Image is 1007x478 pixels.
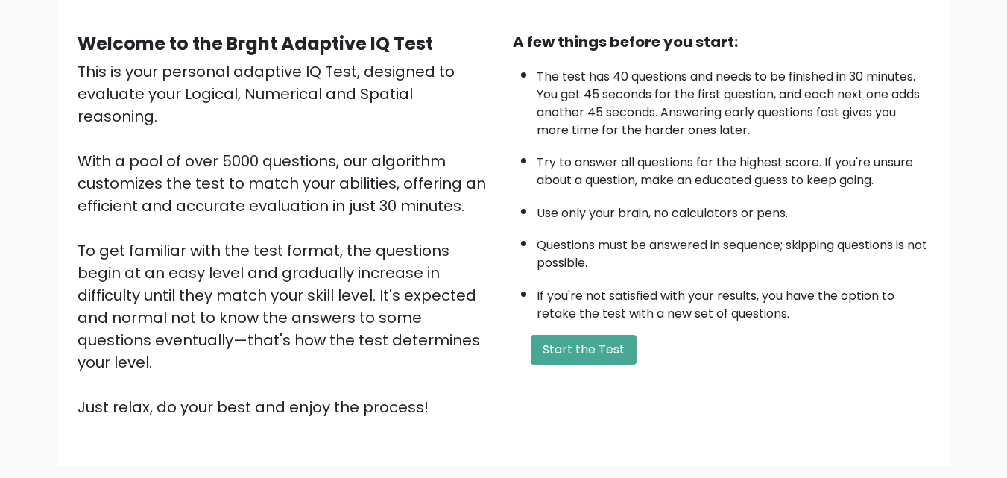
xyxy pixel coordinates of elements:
li: The test has 40 questions and needs to be finished in 30 minutes. You get 45 seconds for the firs... [537,60,930,139]
div: This is your personal adaptive IQ Test, designed to evaluate your Logical, Numerical and Spatial ... [78,60,495,418]
button: Start the Test [531,335,637,365]
li: Questions must be answered in sequence; skipping questions is not possible. [537,229,930,272]
li: Use only your brain, no calculators or pens. [537,197,930,222]
li: If you're not satisfied with your results, you have the option to retake the test with a new set ... [537,280,930,323]
b: Welcome to the Brght Adaptive IQ Test [78,31,433,56]
li: Try to answer all questions for the highest score. If you're unsure about a question, make an edu... [537,146,930,189]
div: A few things before you start: [513,31,930,53]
